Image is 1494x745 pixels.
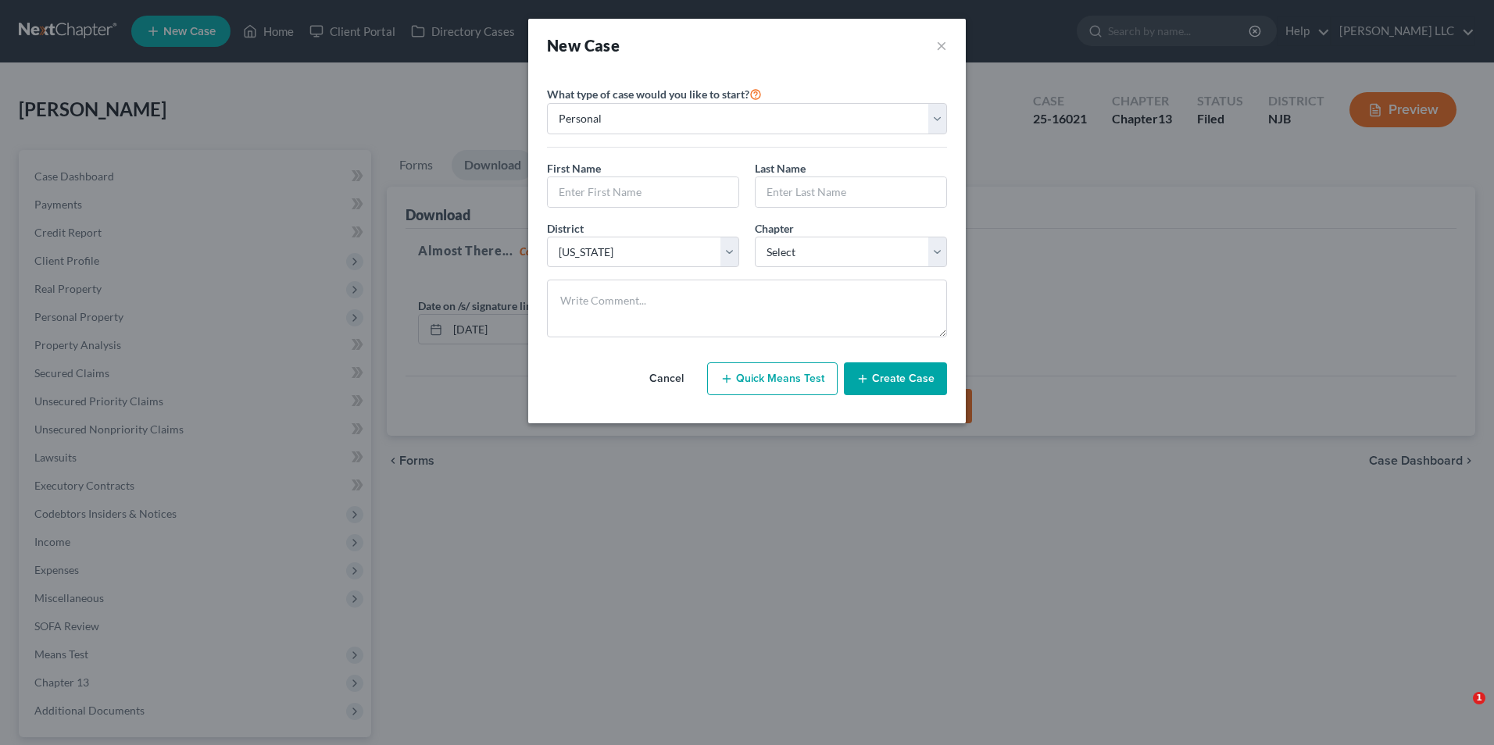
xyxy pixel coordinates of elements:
strong: New Case [547,36,620,55]
iframe: Intercom live chat [1441,692,1478,729]
label: What type of case would you like to start? [547,84,762,103]
button: Quick Means Test [707,362,838,395]
span: Last Name [755,162,806,175]
span: Chapter [755,222,794,235]
span: 1 [1473,692,1485,704]
input: Enter Last Name [756,177,946,207]
span: First Name [547,162,601,175]
span: District [547,222,584,235]
button: Create Case [844,362,947,395]
button: Cancel [632,363,701,394]
input: Enter First Name [548,177,738,207]
button: × [936,34,947,56]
